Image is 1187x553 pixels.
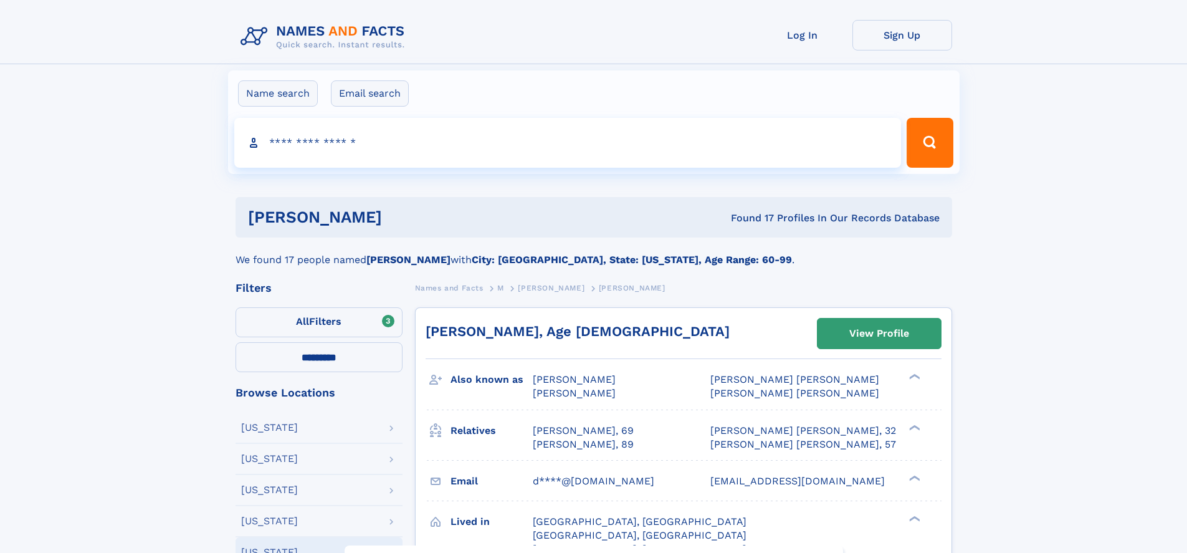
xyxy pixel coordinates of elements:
a: Names and Facts [415,280,484,296]
span: [PERSON_NAME] [533,373,616,385]
div: ❯ [906,474,921,482]
span: [PERSON_NAME] [518,284,584,292]
div: ❯ [906,373,921,381]
a: View Profile [818,319,941,349]
h3: Email [450,471,533,492]
h3: Relatives [450,420,533,441]
span: [PERSON_NAME] [599,284,665,292]
div: Browse Locations [236,387,403,398]
a: [PERSON_NAME] [PERSON_NAME], 57 [710,438,896,451]
button: Search Button [907,118,953,168]
b: City: [GEOGRAPHIC_DATA], State: [US_STATE], Age Range: 60-99 [472,254,792,266]
div: [US_STATE] [241,485,298,495]
a: [PERSON_NAME], 89 [533,438,634,451]
span: [GEOGRAPHIC_DATA], [GEOGRAPHIC_DATA] [533,516,746,527]
a: M [497,280,504,296]
div: Filters [236,282,403,294]
div: ❯ [906,514,921,522]
span: [EMAIL_ADDRESS][DOMAIN_NAME] [710,475,885,487]
img: Logo Names and Facts [236,20,415,54]
span: [GEOGRAPHIC_DATA], [GEOGRAPHIC_DATA] [533,529,746,541]
label: Name search [238,80,318,107]
span: All [296,315,309,327]
a: [PERSON_NAME], Age [DEMOGRAPHIC_DATA] [426,324,730,339]
span: M [497,284,504,292]
label: Filters [236,307,403,337]
div: [US_STATE] [241,516,298,526]
a: [PERSON_NAME] [PERSON_NAME], 32 [710,424,896,438]
a: [PERSON_NAME], 69 [533,424,634,438]
a: [PERSON_NAME] [518,280,584,296]
div: View Profile [849,319,909,348]
h3: Lived in [450,511,533,532]
b: [PERSON_NAME] [366,254,450,266]
div: ❯ [906,423,921,431]
div: [US_STATE] [241,454,298,464]
span: [PERSON_NAME] [PERSON_NAME] [710,373,879,385]
label: Email search [331,80,409,107]
h1: [PERSON_NAME] [248,209,556,225]
input: search input [234,118,902,168]
a: Sign Up [852,20,952,50]
h3: Also known as [450,369,533,390]
div: Found 17 Profiles In Our Records Database [556,211,940,225]
div: [US_STATE] [241,423,298,433]
div: We found 17 people named with . [236,238,952,267]
span: [PERSON_NAME] [533,387,616,399]
span: [PERSON_NAME] [PERSON_NAME] [710,387,879,399]
a: Log In [753,20,852,50]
